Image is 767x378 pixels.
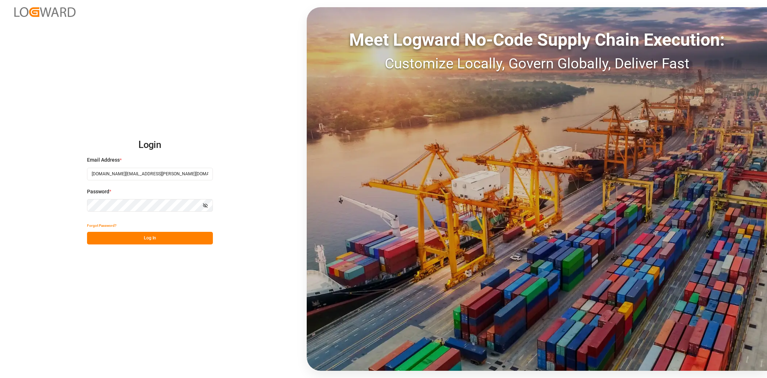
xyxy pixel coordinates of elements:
[14,7,76,17] img: Logward_new_orange.png
[307,53,767,75] div: Customize Locally, Govern Globally, Deliver Fast
[307,27,767,53] div: Meet Logward No-Code Supply Chain Execution:
[87,188,109,195] span: Password
[87,134,213,157] h2: Login
[87,156,120,164] span: Email Address
[87,232,213,244] button: Log In
[87,219,117,232] button: Forgot Password?
[87,168,213,180] input: Enter your email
